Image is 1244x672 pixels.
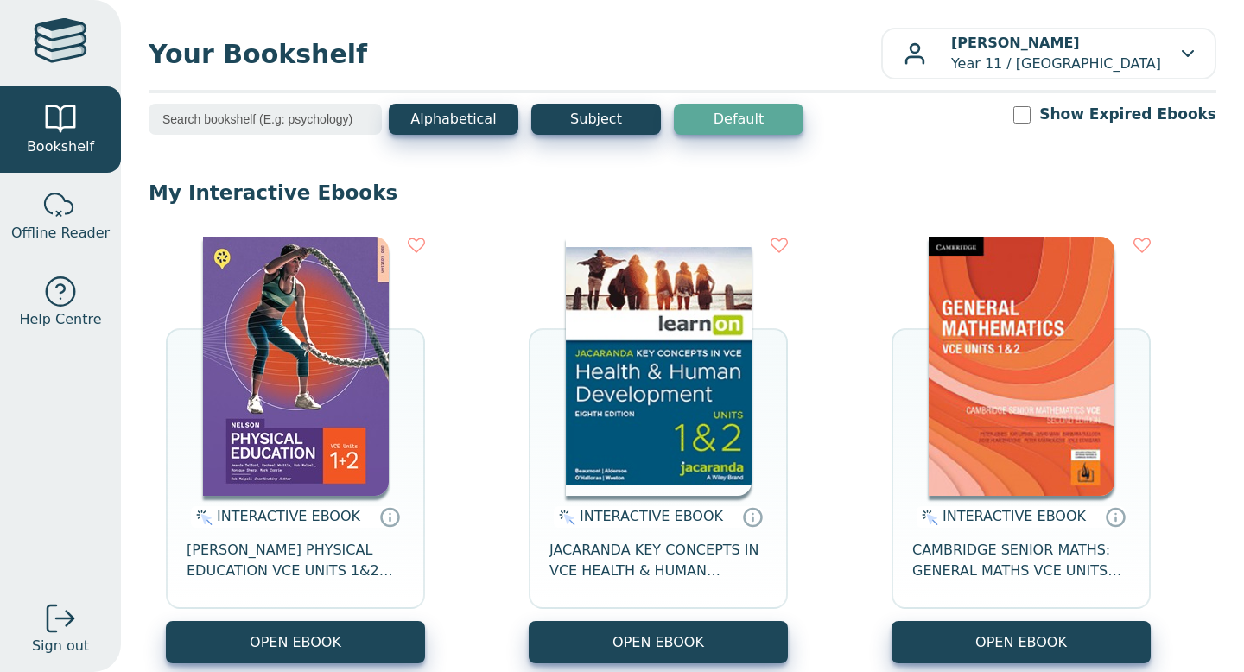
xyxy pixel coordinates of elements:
[951,33,1161,74] p: Year 11 / [GEOGRAPHIC_DATA]
[529,621,788,663] button: OPEN EBOOK
[149,180,1216,206] p: My Interactive Ebooks
[11,223,110,244] span: Offline Reader
[187,540,404,581] span: [PERSON_NAME] PHYSICAL EDUCATION VCE UNITS 1&2 MINDTAP 3E
[892,621,1151,663] button: OPEN EBOOK
[912,540,1130,581] span: CAMBRIDGE SENIOR MATHS: GENERAL MATHS VCE UNITS 1&2 EBOOK 2E
[389,104,518,135] button: Alphabetical
[566,237,752,496] img: db0c0c84-88f5-4982-b677-c50e1668d4a0.jpg
[1039,104,1216,125] label: Show Expired Ebooks
[742,506,763,527] a: Interactive eBooks are accessed online via the publisher’s portal. They contain interactive resou...
[580,508,723,524] span: INTERACTIVE EBOOK
[149,35,881,73] span: Your Bookshelf
[166,621,425,663] button: OPEN EBOOK
[149,104,382,135] input: Search bookshelf (E.g: psychology)
[951,35,1080,51] b: [PERSON_NAME]
[674,104,803,135] button: Default
[1105,506,1126,527] a: Interactive eBooks are accessed online via the publisher’s portal. They contain interactive resou...
[19,309,101,330] span: Help Centre
[881,28,1216,79] button: [PERSON_NAME]Year 11 / [GEOGRAPHIC_DATA]
[554,507,575,528] img: interactive.svg
[917,507,938,528] img: interactive.svg
[943,508,1086,524] span: INTERACTIVE EBOOK
[379,506,400,527] a: Interactive eBooks are accessed online via the publisher’s portal. They contain interactive resou...
[203,237,389,496] img: c896ff06-7200-444a-bb61-465266640f60.jpg
[27,136,94,157] span: Bookshelf
[32,636,89,656] span: Sign out
[217,508,360,524] span: INTERACTIVE EBOOK
[531,104,661,135] button: Subject
[191,507,213,528] img: interactive.svg
[929,237,1114,496] img: 98e9f931-67be-40f3-b733-112c3181ee3a.jpg
[549,540,767,581] span: JACARANDA KEY CONCEPTS IN VCE HEALTH & HUMAN DEVELOPMENT UNITS 1&2 LEARNON EBOOK 8E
